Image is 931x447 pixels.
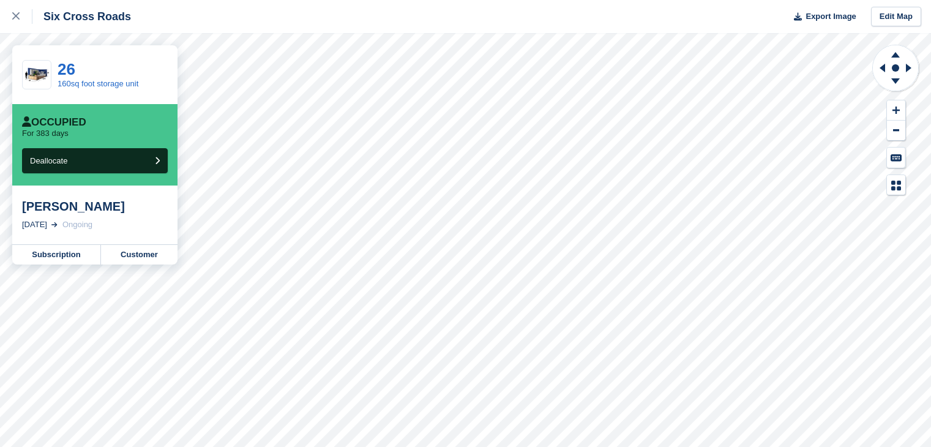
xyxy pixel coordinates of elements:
p: For 383 days [22,129,69,138]
div: [PERSON_NAME] [22,199,168,214]
div: Ongoing [62,219,92,231]
a: Subscription [12,245,101,265]
div: Occupied [22,116,86,129]
span: Export Image [806,10,856,23]
span: Deallocate [30,156,67,165]
a: Customer [101,245,178,265]
a: 26 [58,60,75,78]
button: Zoom In [887,100,905,121]
button: Deallocate [22,148,168,173]
button: Zoom Out [887,121,905,141]
button: Keyboard Shortcuts [887,148,905,168]
div: [DATE] [22,219,47,231]
a: Edit Map [871,7,921,27]
img: arrow-right-light-icn-cde0832a797a2874e46488d9cf13f60e5c3a73dbe684e267c42b8395dfbc2abf.svg [51,222,58,227]
img: 20-ft-container.jpg [23,64,51,86]
button: Export Image [787,7,856,27]
a: 160sq foot storage unit [58,79,138,88]
button: Map Legend [887,175,905,195]
div: Six Cross Roads [32,9,131,24]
